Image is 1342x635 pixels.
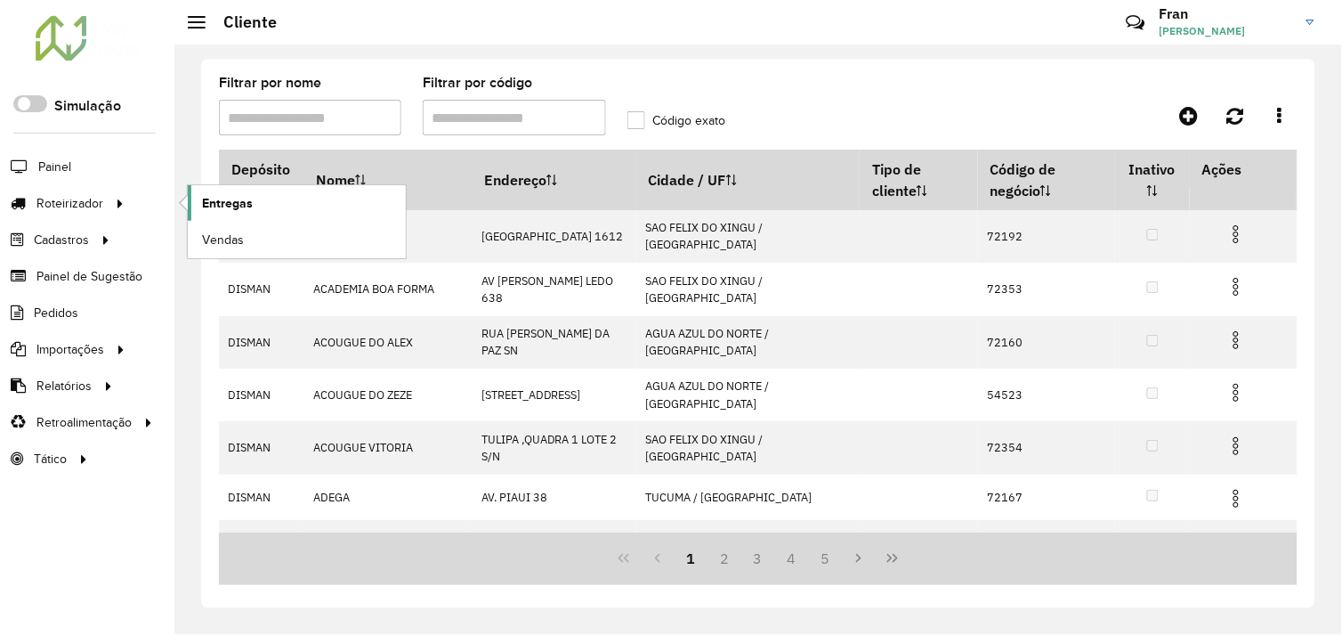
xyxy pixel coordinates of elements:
[978,210,1116,263] td: 72192
[472,520,636,566] td: AVENIDA PARA 508
[472,263,636,315] td: AV [PERSON_NAME] LEDO 638
[304,475,473,520] td: ADEGA
[472,475,636,520] td: AV. PIAUI 38
[54,95,121,117] label: Simulação
[202,194,253,213] span: Entregas
[978,316,1116,369] td: 72160
[423,72,532,94] label: Filtrar por código
[219,151,304,210] th: Depósito
[1160,5,1293,22] h3: Fran
[809,541,843,575] button: 5
[627,111,726,130] label: Código exato
[860,151,977,210] th: Tipo de cliente
[636,263,860,315] td: SAO FELIX DO XINGU / [GEOGRAPHIC_DATA]
[206,12,277,32] h2: Cliente
[188,185,406,221] a: Entregas
[202,231,244,249] span: Vendas
[219,316,304,369] td: DISMAN
[36,267,142,286] span: Painel de Sugestão
[775,541,809,575] button: 4
[304,520,473,566] td: ADEGA DISTRIBUIDORA
[978,421,1116,474] td: 72354
[219,421,304,474] td: DISMAN
[34,304,78,322] span: Pedidos
[304,263,473,315] td: ACADEMIA BOA FORMA
[36,340,104,359] span: Importações
[636,520,860,566] td: TUCUMA / [GEOGRAPHIC_DATA]
[636,151,860,210] th: Cidade / UF
[978,369,1116,421] td: 54523
[472,316,636,369] td: RUA [PERSON_NAME] DA PAZ SN
[1160,23,1293,39] span: [PERSON_NAME]
[219,475,304,520] td: DISMAN
[636,369,860,421] td: AGUA AZUL DO NORTE / [GEOGRAPHIC_DATA]
[842,541,876,575] button: Next Page
[472,421,636,474] td: TULIPA ,QUADRA 1 LOTE 2 S/N
[472,369,636,421] td: [STREET_ADDRESS]
[876,541,909,575] button: Last Page
[978,263,1116,315] td: 72353
[219,369,304,421] td: DISMAN
[472,151,636,210] th: Endereço
[978,151,1116,210] th: Código de negócio
[219,72,321,94] label: Filtrar por nome
[978,520,1116,566] td: 72213
[978,475,1116,520] td: 72167
[188,222,406,257] a: Vendas
[636,316,860,369] td: AGUA AZUL DO NORTE / [GEOGRAPHIC_DATA]
[1190,151,1297,188] th: Ações
[636,475,860,520] td: TUCUMA / [GEOGRAPHIC_DATA]
[38,158,71,176] span: Painel
[219,520,304,566] td: DISMAN
[36,377,92,395] span: Relatórios
[34,231,89,249] span: Cadastros
[34,450,67,468] span: Tático
[636,210,860,263] td: SAO FELIX DO XINGU / [GEOGRAPHIC_DATA]
[741,541,775,575] button: 3
[1117,4,1155,42] a: Contato Rápido
[219,263,304,315] td: DISMAN
[304,316,473,369] td: ACOUGUE DO ALEX
[36,413,132,432] span: Retroalimentação
[304,369,473,421] td: ACOUGUE DO ZEZE
[1115,151,1190,210] th: Inativo
[472,210,636,263] td: [GEOGRAPHIC_DATA] 1612
[914,5,1100,53] div: Críticas? Dúvidas? Elogios? Sugestões? Entre em contato conosco!
[36,194,103,213] span: Roteirizador
[304,151,473,210] th: Nome
[304,421,473,474] td: ACOUGUE VITORIA
[707,541,741,575] button: 2
[675,541,708,575] button: 1
[636,421,860,474] td: SAO FELIX DO XINGU / [GEOGRAPHIC_DATA]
